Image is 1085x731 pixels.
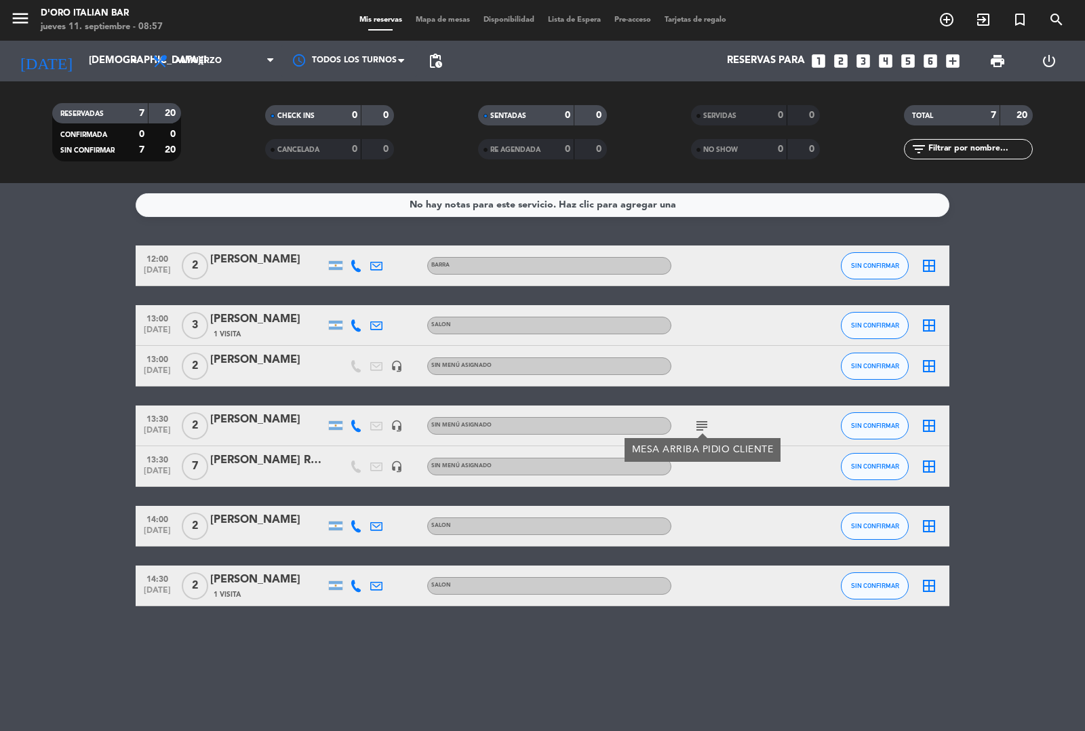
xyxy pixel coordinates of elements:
[944,52,962,70] i: add_box
[214,589,241,600] span: 1 Visita
[1041,53,1057,69] i: power_settings_new
[1023,41,1075,81] div: LOG OUT
[477,16,541,24] span: Disponibilidad
[596,144,604,154] strong: 0
[410,197,676,213] div: No hay notas para este servicio. Haz clic para agregar una
[703,146,738,153] span: NO SHOW
[391,420,403,432] i: headset_mic
[899,52,917,70] i: looks_5
[182,453,208,480] span: 7
[10,8,31,28] i: menu
[210,251,325,269] div: [PERSON_NAME]
[921,578,937,594] i: border_all
[427,53,443,69] span: pending_actions
[140,266,174,281] span: [DATE]
[352,144,357,154] strong: 0
[210,411,325,429] div: [PERSON_NAME]
[140,570,174,586] span: 14:30
[60,147,115,154] span: SIN CONFIRMAR
[352,111,357,120] strong: 0
[431,262,450,268] span: BARRA
[841,252,909,279] button: SIN CONFIRMAR
[851,262,899,269] span: SIN CONFIRMAR
[854,52,872,70] i: looks_3
[210,351,325,369] div: [PERSON_NAME]
[694,418,710,434] i: subject
[565,111,570,120] strong: 0
[182,312,208,339] span: 3
[1012,12,1028,28] i: turned_in_not
[353,16,409,24] span: Mis reservas
[383,144,391,154] strong: 0
[921,358,937,374] i: border_all
[60,111,104,117] span: RESERVADAS
[140,351,174,366] span: 13:00
[170,130,178,139] strong: 0
[140,586,174,601] span: [DATE]
[851,582,899,589] span: SIN CONFIRMAR
[140,366,174,382] span: [DATE]
[214,329,241,340] span: 1 Visita
[140,526,174,542] span: [DATE]
[921,458,937,475] i: border_all
[877,52,894,70] i: looks_4
[139,130,144,139] strong: 0
[841,453,909,480] button: SIN CONFIRMAR
[140,426,174,441] span: [DATE]
[41,7,163,20] div: D'oro Italian Bar
[139,145,144,155] strong: 7
[851,522,899,530] span: SIN CONFIRMAR
[490,146,540,153] span: RE AGENDADA
[431,422,492,428] span: Sin menú asignado
[632,443,774,457] div: MESA ARRIBA PIDIO CLIENTE
[10,46,82,76] i: [DATE]
[921,258,937,274] i: border_all
[431,582,451,588] span: SALON
[921,418,937,434] i: border_all
[778,111,783,120] strong: 0
[939,12,955,28] i: add_circle_outline
[841,572,909,599] button: SIN CONFIRMAR
[140,310,174,325] span: 13:00
[911,141,927,157] i: filter_list
[565,144,570,154] strong: 0
[182,353,208,380] span: 2
[851,362,899,370] span: SIN CONFIRMAR
[431,322,451,328] span: SALON
[165,108,178,118] strong: 20
[841,513,909,540] button: SIN CONFIRMAR
[41,20,163,34] div: jueves 11. septiembre - 08:57
[921,518,937,534] i: border_all
[989,53,1006,69] span: print
[991,111,996,120] strong: 7
[391,360,403,372] i: headset_mic
[140,467,174,482] span: [DATE]
[841,312,909,339] button: SIN CONFIRMAR
[210,311,325,328] div: [PERSON_NAME]
[810,52,827,70] i: looks_one
[383,111,391,120] strong: 0
[165,145,178,155] strong: 20
[210,511,325,529] div: [PERSON_NAME]
[277,113,315,119] span: CHECK INS
[431,523,451,528] span: SALON
[140,325,174,341] span: [DATE]
[841,412,909,439] button: SIN CONFIRMAR
[927,142,1032,157] input: Filtrar por nombre...
[391,460,403,473] i: headset_mic
[10,8,31,33] button: menu
[851,462,899,470] span: SIN CONFIRMAR
[703,113,736,119] span: SERVIDAS
[431,363,492,368] span: Sin menú asignado
[809,111,817,120] strong: 0
[182,572,208,599] span: 2
[809,144,817,154] strong: 0
[182,513,208,540] span: 2
[139,108,144,118] strong: 7
[921,317,937,334] i: border_all
[832,52,850,70] i: looks_two
[851,422,899,429] span: SIN CONFIRMAR
[182,252,208,279] span: 2
[658,16,733,24] span: Tarjetas de regalo
[126,53,142,69] i: arrow_drop_down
